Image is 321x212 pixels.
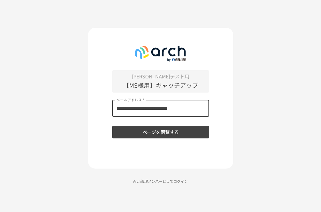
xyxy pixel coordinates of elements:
[112,126,209,138] button: ページを閲覧する
[116,97,144,102] label: メールアドレス
[112,73,209,81] p: [PERSON_NAME]テスト用
[88,178,233,184] p: Arch管理メンバーとしてログイン
[135,46,185,62] img: logo-default@2x-9cf2c760.svg
[112,81,209,90] p: 【MS様用】キャッチアップ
